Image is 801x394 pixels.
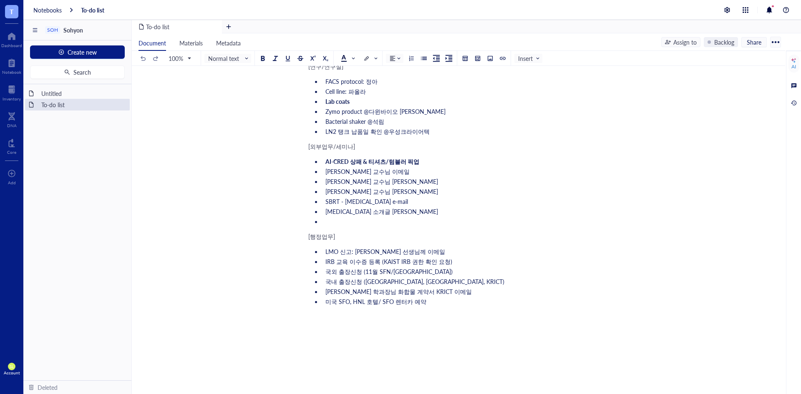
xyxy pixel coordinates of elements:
[4,370,20,375] div: Account
[325,187,438,196] span: [PERSON_NAME] 교수님 [PERSON_NAME]
[38,88,126,99] div: Untitled
[325,197,408,206] span: SBRT - [MEDICAL_DATA] e-mail
[747,38,761,46] span: Share
[325,287,472,296] span: [PERSON_NAME] 학과장님 화합물 계약서 KRICT 이메일
[325,87,366,95] span: Cell line: 파올라
[791,63,796,70] div: AI
[216,39,241,47] span: Metadata
[308,62,343,70] span: [연구/연구실]
[30,45,125,59] button: Create new
[47,27,58,33] div: SOH
[308,232,335,241] span: [행정업무]
[7,136,16,155] a: Core
[7,150,16,155] div: Core
[325,157,419,166] span: AI-CRED 상패 & 티셔츠/텀블러 픽업
[325,297,426,306] span: 미국 SFO, HNL 호텔/ SFO 렌터카 예약
[139,39,166,47] span: Document
[325,207,438,216] span: [MEDICAL_DATA] 소개글 [PERSON_NAME]
[308,142,355,151] span: [외부업무/세미나]
[325,127,430,136] span: LN2 탱크 납품일 확인 @우성크라이어텍
[741,37,767,47] button: Share
[325,97,350,105] span: Lab coats
[7,123,17,128] div: DNA
[2,56,21,75] a: Notebook
[325,77,378,85] span: FACS protocol: 정아
[38,383,58,392] div: Deleted
[325,107,446,115] span: Zymo product @다윈바이오 [PERSON_NAME]
[714,38,734,47] div: Backlog
[81,6,104,14] a: To-do list
[325,117,384,125] span: Bacterial shaker @석림
[10,364,13,369] span: SL
[30,65,125,79] button: Search
[7,110,17,128] a: DNA
[325,177,438,186] span: [PERSON_NAME] 교수님 [PERSON_NAME]
[3,83,21,101] a: Inventory
[38,99,126,110] div: To-do list
[63,26,83,34] span: Sohyon
[1,43,22,48] div: Dashboard
[2,70,21,75] div: Notebook
[518,55,540,62] span: Insert
[169,55,191,62] span: 100%
[673,38,697,47] div: Assign to
[325,167,410,176] span: [PERSON_NAME] 교수님 이메일
[8,180,16,185] div: Add
[179,39,203,47] span: Materials
[1,30,22,48] a: Dashboard
[325,277,504,286] span: 국내 출장신청 ([GEOGRAPHIC_DATA], [GEOGRAPHIC_DATA], KRICT)
[33,6,62,14] a: Notebooks
[325,247,445,256] span: LMO 신고: [PERSON_NAME] 선생님께 이메일
[325,267,453,276] span: 국외 출장신청 (11월 SFN/[GEOGRAPHIC_DATA])
[3,96,21,101] div: Inventory
[208,55,249,62] span: Normal text
[73,69,91,75] span: Search
[10,6,14,17] span: T
[325,257,452,266] span: IRB 교육 이수증 등록 (KAIST IRB 권한 확인 요청)
[68,49,97,55] span: Create new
